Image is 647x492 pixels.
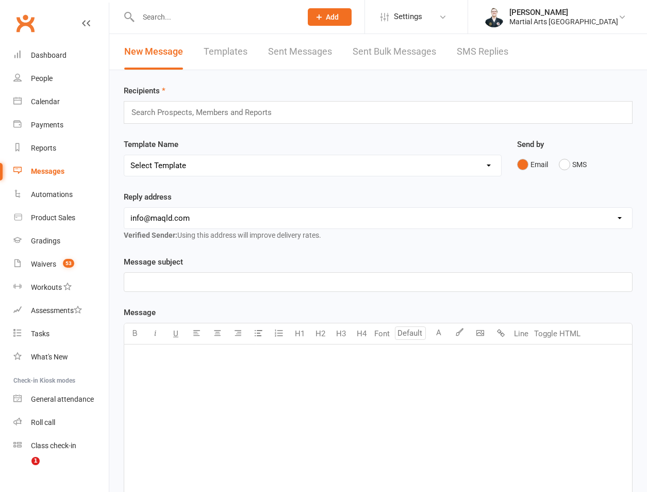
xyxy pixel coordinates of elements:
[13,229,109,253] a: Gradings
[31,353,68,361] div: What's New
[165,323,186,344] button: U
[204,34,247,70] a: Templates
[330,323,351,344] button: H3
[31,395,94,403] div: General attendance
[395,326,426,340] input: Default
[31,237,60,245] div: Gradings
[124,138,178,151] label: Template Name
[13,90,109,113] a: Calendar
[511,323,532,344] button: Line
[124,306,156,319] label: Message
[124,191,172,203] label: Reply address
[353,34,436,70] a: Sent Bulk Messages
[31,457,40,465] span: 1
[31,51,67,59] div: Dashboard
[31,260,56,268] div: Waivers
[31,283,62,291] div: Workouts
[173,329,178,338] span: U
[13,183,109,206] a: Automations
[308,8,352,26] button: Add
[559,155,587,174] button: SMS
[310,323,330,344] button: H2
[10,457,35,482] iframe: Intercom live chat
[31,190,73,199] div: Automations
[31,167,64,175] div: Messages
[124,34,183,70] a: New Message
[268,34,332,70] a: Sent Messages
[428,323,449,344] button: A
[509,8,618,17] div: [PERSON_NAME]
[394,5,422,28] span: Settings
[13,44,109,67] a: Dashboard
[13,67,109,90] a: People
[517,155,548,174] button: Email
[13,411,109,434] a: Roll call
[372,323,392,344] button: Font
[484,7,504,27] img: thumb_image1644660699.png
[31,306,82,315] div: Assessments
[124,85,165,97] label: Recipients
[509,17,618,26] div: Martial Arts [GEOGRAPHIC_DATA]
[13,276,109,299] a: Workouts
[13,206,109,229] a: Product Sales
[13,137,109,160] a: Reports
[31,214,75,222] div: Product Sales
[31,74,53,83] div: People
[31,418,55,427] div: Roll call
[517,138,544,151] label: Send by
[63,259,74,268] span: 53
[130,106,281,119] input: Search Prospects, Members and Reports
[532,323,583,344] button: Toggle HTML
[13,160,109,183] a: Messages
[13,346,109,369] a: What's New
[13,253,109,276] a: Waivers 53
[326,13,339,21] span: Add
[289,323,310,344] button: H1
[13,388,109,411] a: General attendance kiosk mode
[31,441,76,450] div: Class check-in
[13,299,109,322] a: Assessments
[31,121,63,129] div: Payments
[124,231,321,239] span: Using this address will improve delivery rates.
[31,97,60,106] div: Calendar
[124,231,177,239] strong: Verified Sender:
[135,10,294,24] input: Search...
[12,10,38,36] a: Clubworx
[124,256,183,268] label: Message subject
[13,434,109,457] a: Class kiosk mode
[31,330,49,338] div: Tasks
[13,113,109,137] a: Payments
[31,144,56,152] div: Reports
[457,34,508,70] a: SMS Replies
[351,323,372,344] button: H4
[13,322,109,346] a: Tasks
